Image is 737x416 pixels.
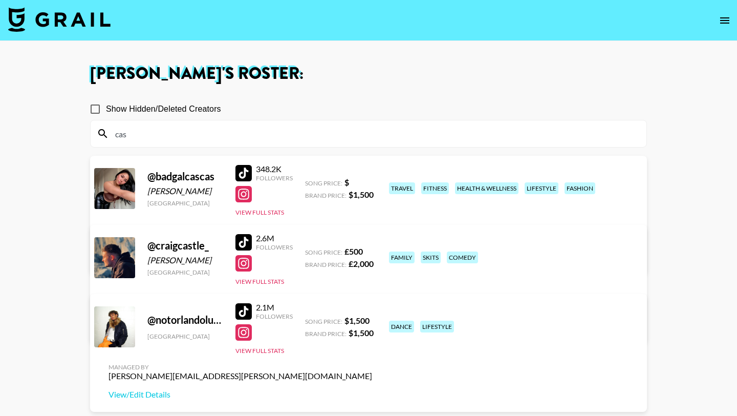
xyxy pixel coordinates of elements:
[389,182,415,194] div: travel
[305,248,342,256] span: Song Price:
[421,252,441,263] div: skits
[349,259,374,268] strong: £ 2,000
[147,239,223,252] div: @ craigcastle_
[147,255,223,265] div: [PERSON_NAME]
[147,332,223,340] div: [GEOGRAPHIC_DATA]
[235,209,284,216] button: View Full Stats
[8,7,111,32] img: Grail Talent
[389,321,414,332] div: dance
[147,314,223,326] div: @ notorlandolucas
[389,252,415,263] div: family
[109,126,640,142] input: Search by User Name
[349,328,374,338] strong: $ 1,500
[109,363,372,371] div: Managed By
[235,347,284,355] button: View Full Stats
[344,246,363,256] strong: £ 500
[305,261,346,268] span: Brand Price:
[420,321,454,332] div: lifestyle
[256,313,293,320] div: Followers
[147,170,223,183] div: @ badgalcascas
[147,268,223,276] div: [GEOGRAPHIC_DATA]
[256,302,293,313] div: 2.1M
[147,186,223,196] div: [PERSON_NAME]
[256,174,293,182] div: Followers
[256,164,293,174] div: 348.2K
[565,182,595,194] div: fashion
[106,103,221,115] span: Show Hidden/Deleted Creators
[525,182,558,194] div: lifestyle
[147,199,223,207] div: [GEOGRAPHIC_DATA]
[421,182,449,194] div: fitness
[344,316,370,325] strong: $ 1,500
[455,182,518,194] div: health & wellness
[349,190,374,199] strong: $ 1,500
[305,179,342,187] span: Song Price:
[109,389,372,400] a: View/Edit Details
[305,318,342,325] span: Song Price:
[447,252,478,263] div: comedy
[344,177,349,187] strong: $
[305,192,346,199] span: Brand Price:
[305,330,346,338] span: Brand Price:
[235,278,284,285] button: View Full Stats
[256,233,293,243] div: 2.6M
[109,371,372,381] div: [PERSON_NAME][EMAIL_ADDRESS][PERSON_NAME][DOMAIN_NAME]
[90,66,647,82] h1: [PERSON_NAME] 's Roster:
[256,243,293,251] div: Followers
[714,10,735,31] button: open drawer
